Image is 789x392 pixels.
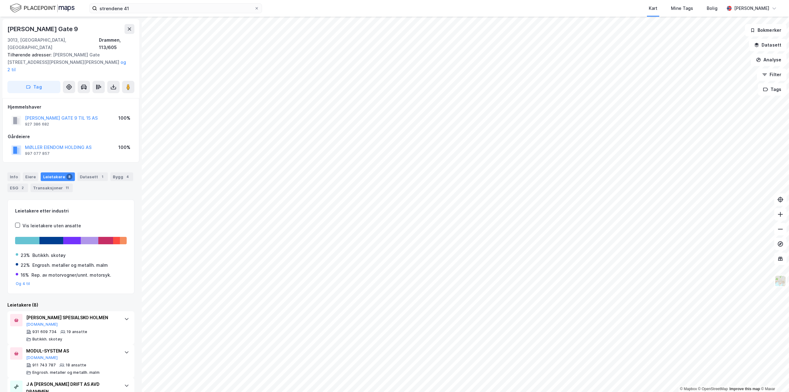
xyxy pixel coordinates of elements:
[730,387,760,391] a: Improve this map
[749,39,787,51] button: Datasett
[7,81,60,93] button: Tag
[758,83,787,96] button: Tags
[649,5,657,12] div: Kart
[31,184,73,192] div: Transaksjoner
[734,5,769,12] div: [PERSON_NAME]
[66,363,86,368] div: 18 ansatte
[21,252,30,259] div: 23%
[32,252,66,259] div: Butikkh. skotøy
[110,172,133,181] div: Bygg
[7,172,20,181] div: Info
[745,24,787,36] button: Bokmerker
[21,271,29,279] div: 16%
[758,362,789,392] iframe: Chat Widget
[26,347,118,355] div: MODUL-SYSTEM AS
[26,322,58,327] button: [DOMAIN_NAME]
[125,174,131,180] div: 4
[10,3,75,14] img: logo.f888ab2527a4732fd821a326f86c7f29.svg
[118,114,130,122] div: 100%
[8,103,134,111] div: Hjemmelshaver
[7,52,53,57] span: Tilhørende adresser:
[7,36,99,51] div: 3013, [GEOGRAPHIC_DATA], [GEOGRAPHIC_DATA]
[25,151,50,156] div: 997 077 857
[671,5,693,12] div: Mine Tags
[25,122,49,127] div: 927 386 682
[41,172,75,181] div: Leietakere
[707,5,717,12] div: Bolig
[7,24,79,34] div: [PERSON_NAME] Gate 9
[32,329,57,334] div: 931 609 734
[23,172,38,181] div: Eiere
[757,68,787,81] button: Filter
[775,275,786,287] img: Z
[32,363,56,368] div: 911 743 787
[7,301,134,309] div: Leietakere (8)
[8,133,134,140] div: Gårdeiere
[32,262,108,269] div: Engrosh. metaller og metallh. malm
[77,172,108,181] div: Datasett
[19,185,26,191] div: 2
[22,222,81,229] div: Vis leietakere uten ansatte
[758,362,789,392] div: Kontrollprogram for chat
[99,174,105,180] div: 1
[26,314,118,321] div: [PERSON_NAME] SPESIALSKO HOLMEN
[64,185,70,191] div: 11
[32,370,100,375] div: Engrosh. metaller og metallh. malm
[67,329,87,334] div: 19 ansatte
[99,36,134,51] div: Drammen, 113/605
[21,262,30,269] div: 22%
[26,355,58,360] button: [DOMAIN_NAME]
[751,54,787,66] button: Analyse
[97,4,254,13] input: Søk på adresse, matrikkel, gårdeiere, leietakere eller personer
[7,51,129,73] div: [PERSON_NAME] Gate [STREET_ADDRESS][PERSON_NAME][PERSON_NAME]
[15,207,127,215] div: Leietakere etter industri
[680,387,697,391] a: Mapbox
[31,271,111,279] div: Rep. av motorvogner/unnt. motorsyk.
[32,337,62,342] div: Butikkh. skotøy
[118,144,130,151] div: 100%
[698,387,728,391] a: OpenStreetMap
[66,174,72,180] div: 8
[7,184,28,192] div: ESG
[16,281,30,286] button: Og 4 til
